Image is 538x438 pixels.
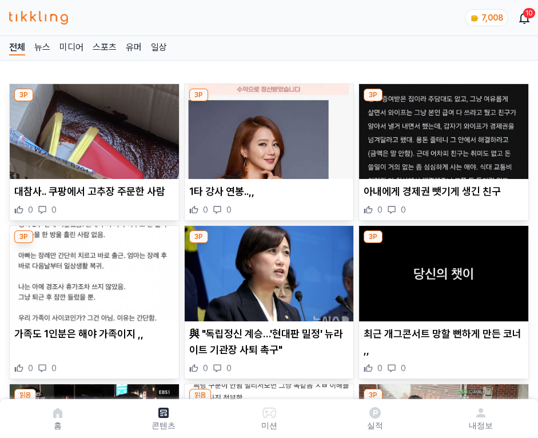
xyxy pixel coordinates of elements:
p: 대참사.. 쿠팡에서 고추장 주문한 사람 [14,184,174,200]
span: 0 [401,363,406,374]
p: 1타 강사 연봉..,, [189,184,349,200]
span: 0 [28,363,33,374]
button: 미션 [216,404,322,433]
div: 3P 1타 강사 연봉..,, 1타 강사 연봉..,, 0 0 [184,83,354,221]
p: 홈 [54,420,62,431]
div: 3P [189,89,208,101]
span: 0 [226,204,232,216]
img: 與 "독립정신 계승…'현대판 밀정' 뉴라이트 기관장 사퇴 촉구" [185,226,354,321]
img: 아내에게 경제권 뺏기게 생긴 친구 [359,84,528,179]
a: 콘텐츠 [110,404,216,433]
img: 최근 개그콘서트 망할 뻔하게 만든 코너 ,, [359,226,528,321]
div: 읽음 [14,389,36,401]
span: 0 [51,204,57,216]
a: 뉴스 [34,41,50,55]
span: 0 [226,363,232,374]
a: 실적 [322,404,428,433]
div: 3P [364,89,382,101]
div: 3P 대참사.. 쿠팡에서 고추장 주문한 사람 대참사.. 쿠팡에서 고추장 주문한 사람 0 0 [9,83,180,221]
div: 3P [14,89,33,101]
div: 3P [14,230,33,243]
div: 3P 가족도 1인분은 해야 가족이지 ,, 가족도 1인분은 해야 가족이지 ,, 0 0 [9,225,180,379]
div: 3P [189,230,208,243]
p: 내정보 [469,420,493,431]
div: 3P 최근 개그콘서트 망할 뻔하게 만든 코너 ,, 최근 개그콘서트 망할 뻔하게 만든 코너 ,, 0 0 [358,225,529,379]
div: 3P 아내에게 경제권 뺏기게 생긴 친구 아내에게 경제권 뺏기게 생긴 친구 0 0 [358,83,529,221]
p: 미션 [261,420,277,431]
img: 미션 [262,406,276,420]
div: 10 [523,8,535,18]
a: 전체 [9,41,25,55]
div: 3P [364,230,382,243]
div: 3P [364,389,382,401]
a: 내정보 [428,404,533,433]
p: 최근 개그콘서트 망할 뻔하게 만든 코너 ,, [364,326,524,358]
p: 콘텐츠 [152,420,176,431]
a: 미디어 [59,41,83,55]
div: 3P 與 "독립정신 계승…'현대판 밀정' 뉴라이트 기관장 사퇴 촉구" 與 "독립정신 계승…'현대판 밀정' 뉴라이트 기관장 사퇴 촉구" 0 0 [184,225,354,379]
img: 대참사.. 쿠팡에서 고추장 주문한 사람 [10,84,179,179]
span: 7,008 [481,13,503,22]
p: 실적 [367,420,383,431]
a: 일상 [151,41,167,55]
span: 0 [28,204,33,216]
a: 10 [520,11,529,25]
span: 0 [51,363,57,374]
a: 유머 [126,41,142,55]
span: 0 [203,204,208,216]
img: 가족도 1인분은 해야 가족이지 ,, [10,226,179,321]
p: 아내에게 경제권 뺏기게 생긴 친구 [364,184,524,200]
p: 가족도 1인분은 해야 가족이지 ,, [14,326,174,342]
img: 티끌링 [9,11,68,25]
a: 스포츠 [93,41,117,55]
p: 與 "독립정신 계승…'현대판 밀정' 뉴라이트 기관장 사퇴 촉구" [189,326,349,358]
img: 1타 강사 연봉..,, [185,84,354,179]
div: 읽음 [189,389,211,401]
span: 0 [377,204,382,216]
a: coin 7,008 [465,9,506,26]
span: 0 [401,204,406,216]
a: 홈 [5,404,110,433]
img: coin [470,14,479,23]
span: 0 [203,363,208,374]
span: 0 [377,363,382,374]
